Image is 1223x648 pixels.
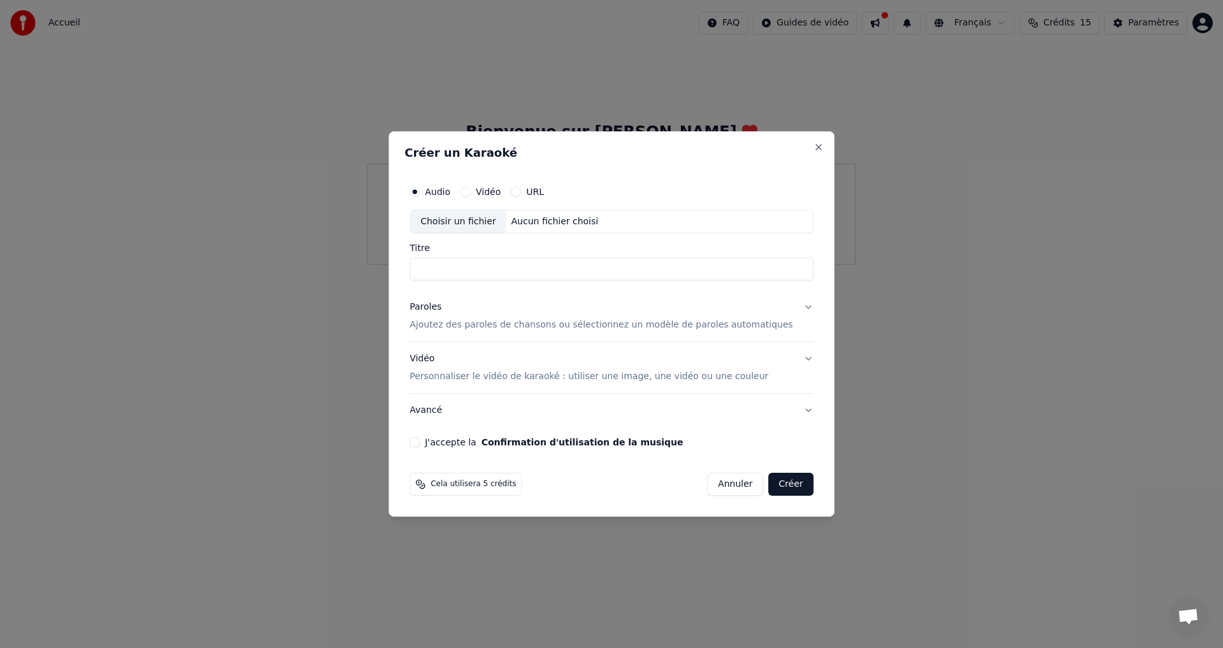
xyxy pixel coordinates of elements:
[769,473,813,496] button: Créer
[476,187,501,196] label: Vidéo
[410,319,793,332] p: Ajoutez des paroles de chansons ou sélectionnez un modèle de paroles automatiques
[404,147,819,159] h2: Créer un Karaoké
[707,473,763,496] button: Annuler
[506,215,604,228] div: Aucun fichier choisi
[410,370,768,383] p: Personnaliser le vidéo de karaoké : utiliser une image, une vidéo ou une couleur
[431,479,516,489] span: Cela utilisera 5 crédits
[425,438,683,447] label: J'accepte la
[410,301,441,314] div: Paroles
[410,353,768,384] div: Vidéo
[410,210,506,233] div: Choisir un fichier
[410,291,813,342] button: ParolesAjoutez des paroles de chansons ou sélectionnez un modèle de paroles automatiques
[410,343,813,394] button: VidéoPersonnaliser le vidéo de karaoké : utiliser une image, une vidéo ou une couleur
[410,394,813,427] button: Avancé
[410,244,813,253] label: Titre
[425,187,450,196] label: Audio
[526,187,544,196] label: URL
[482,438,683,447] button: J'accepte la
